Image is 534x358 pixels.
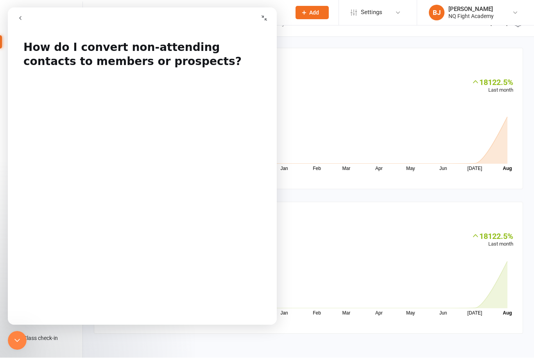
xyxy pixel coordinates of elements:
[471,78,513,87] div: 18122.5%
[8,8,277,325] iframe: Intercom live chat
[448,6,494,13] div: [PERSON_NAME]
[448,13,494,20] div: NQ Fight Academy
[309,10,319,16] span: Add
[23,335,58,342] div: Class check-in
[10,330,82,347] a: Class kiosk mode
[471,78,513,95] div: Last month
[296,6,329,20] button: Add
[104,209,513,221] h3: Monthly Recurring Revenue
[103,7,285,18] input: Search...
[104,232,513,258] div: $3,644.50
[361,4,382,22] span: Settings
[104,78,513,104] div: $3,644.50
[8,331,27,350] iframe: Intercom live chat
[471,232,513,249] div: Last month
[429,5,444,21] div: BJ
[104,55,513,67] h3: Net Revenue
[471,232,513,240] div: 18122.5%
